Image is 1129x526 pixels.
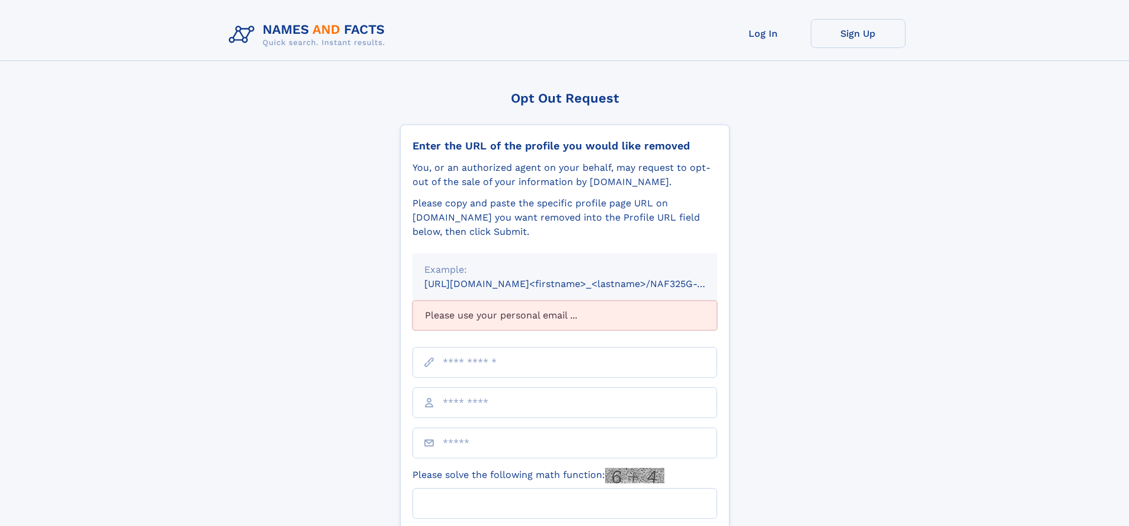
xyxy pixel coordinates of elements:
small: [URL][DOMAIN_NAME]<firstname>_<lastname>/NAF325G-xxxxxxxx [424,278,740,289]
div: Opt Out Request [400,91,730,106]
label: Please solve the following math function: [412,468,664,483]
img: Logo Names and Facts [224,19,395,51]
div: Please copy and paste the specific profile page URL on [DOMAIN_NAME] you want removed into the Pr... [412,196,717,239]
div: You, or an authorized agent on your behalf, may request to opt-out of the sale of your informatio... [412,161,717,189]
a: Log In [716,19,811,48]
div: Example: [424,263,705,277]
div: Enter the URL of the profile you would like removed [412,139,717,152]
div: Please use your personal email ... [412,301,717,330]
a: Sign Up [811,19,906,48]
